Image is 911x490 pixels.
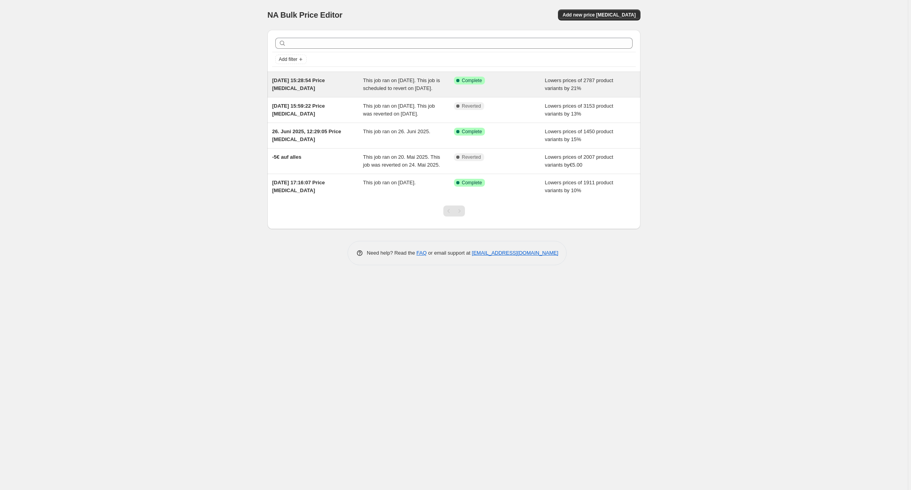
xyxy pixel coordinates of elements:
[462,77,482,84] span: Complete
[363,77,440,91] span: This job ran on [DATE]. This job is scheduled to revert on [DATE].
[443,206,465,217] nav: Pagination
[545,180,613,193] span: Lowers prices of 1911 product variants by 10%
[558,9,640,20] button: Add new price [MEDICAL_DATA]
[275,55,307,64] button: Add filter
[462,154,481,160] span: Reverted
[462,180,482,186] span: Complete
[279,56,297,62] span: Add filter
[272,103,325,117] span: [DATE] 15:59:22 Price [MEDICAL_DATA]
[272,128,341,142] span: 26. Juni 2025, 12:29:05 Price [MEDICAL_DATA]
[267,11,342,19] span: NA Bulk Price Editor
[545,77,613,91] span: Lowers prices of 2787 product variants by 21%
[545,128,613,142] span: Lowers prices of 1450 product variants by 15%
[563,12,636,18] span: Add new price [MEDICAL_DATA]
[462,103,481,109] span: Reverted
[363,154,440,168] span: This job ran on 20. Mai 2025. This job was reverted on 24. Mai 2025.
[272,154,301,160] span: -5€ auf alles
[417,250,427,256] a: FAQ
[545,103,613,117] span: Lowers prices of 3153 product variants by 13%
[272,180,325,193] span: [DATE] 17:16:07 Price [MEDICAL_DATA]
[363,103,435,117] span: This job ran on [DATE]. This job was reverted on [DATE].
[367,250,417,256] span: Need help? Read the
[462,128,482,135] span: Complete
[545,154,613,168] span: Lowers prices of 2007 product variants by
[363,128,430,134] span: This job ran on 26. Juni 2025.
[363,180,416,185] span: This job ran on [DATE].
[569,162,582,168] span: €5.00
[427,250,472,256] span: or email support at
[272,77,325,91] span: [DATE] 15:28:54 Price [MEDICAL_DATA]
[472,250,558,256] a: [EMAIL_ADDRESS][DOMAIN_NAME]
